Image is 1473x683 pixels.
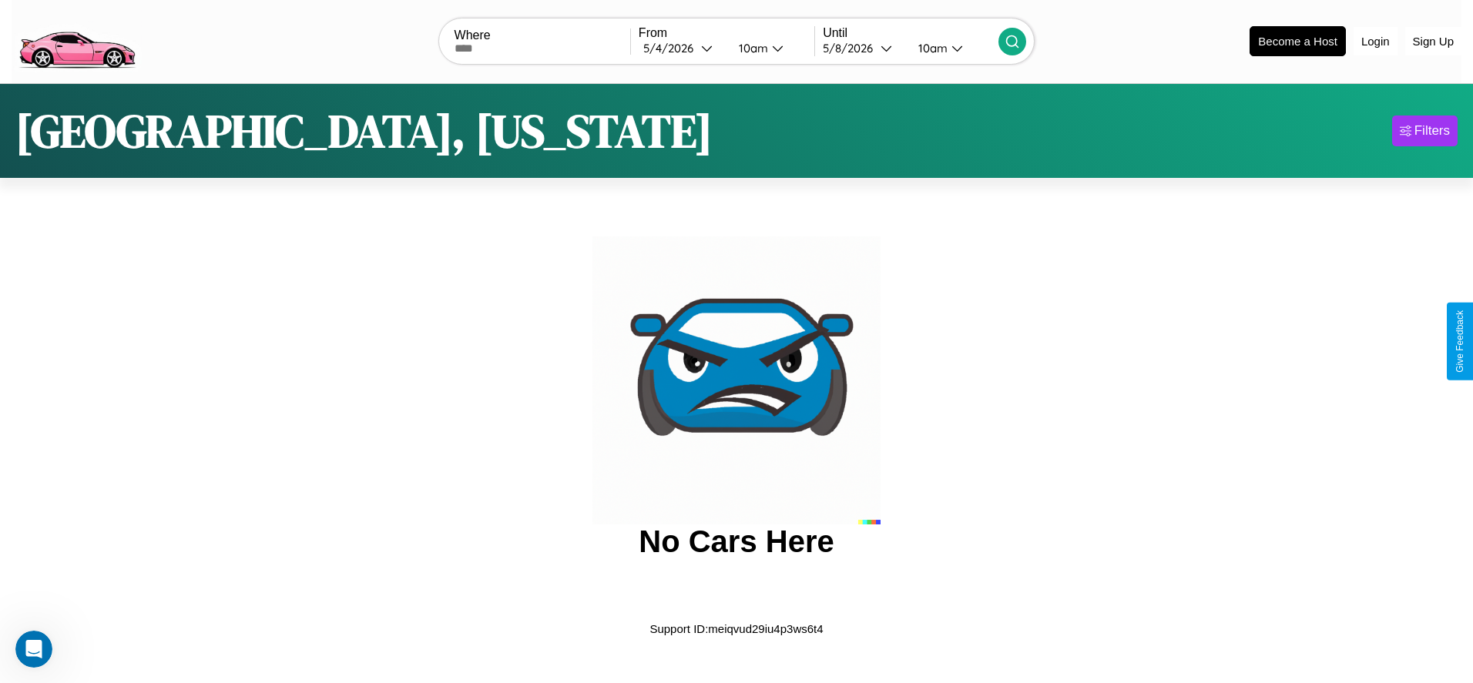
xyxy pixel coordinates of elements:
label: From [639,26,814,40]
button: Login [1354,27,1398,55]
div: Filters [1414,123,1450,139]
button: Sign Up [1405,27,1461,55]
button: Filters [1392,116,1458,146]
button: 5/4/2026 [639,40,726,56]
div: 10am [911,41,951,55]
iframe: Intercom live chat [15,631,52,668]
h1: [GEOGRAPHIC_DATA], [US_STATE] [15,99,713,162]
p: Support ID: meiqvud29iu4p3ws6t4 [649,618,823,639]
button: Become a Host [1250,26,1346,56]
h2: No Cars Here [639,524,834,559]
div: 10am [731,41,772,55]
div: 5 / 4 / 2026 [643,41,701,55]
div: Give Feedback [1455,310,1465,373]
label: Until [823,26,998,40]
label: Where [455,28,630,42]
img: car [592,236,881,524]
button: 10am [906,40,998,56]
button: 10am [726,40,814,56]
div: 5 / 8 / 2026 [823,41,881,55]
img: logo [12,8,142,72]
